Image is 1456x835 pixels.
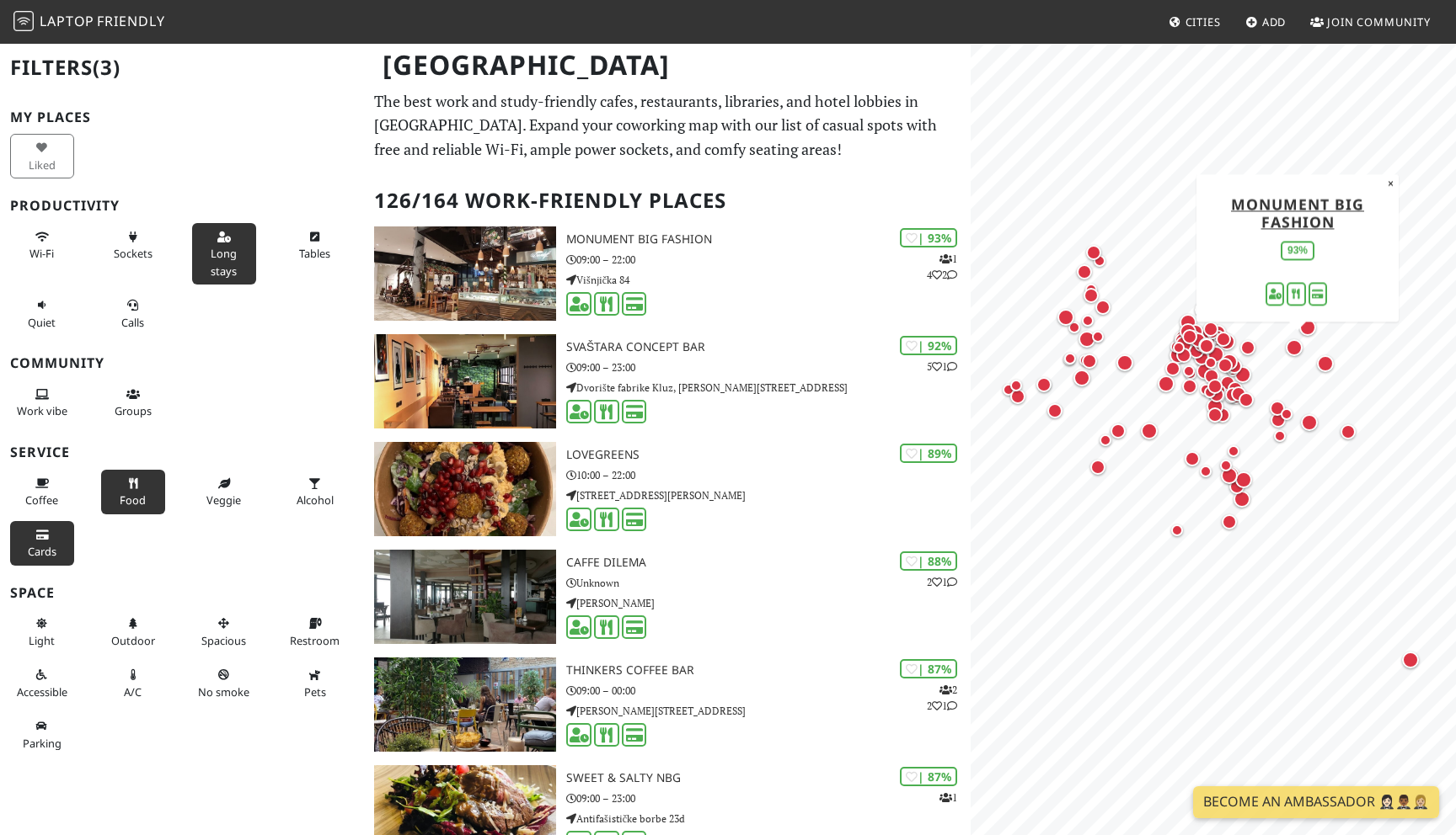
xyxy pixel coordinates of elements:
[101,291,165,336] button: Calls
[283,470,347,514] button: Alcohol
[1086,245,1108,267] div: Map marker
[10,444,354,460] h3: Service
[900,228,957,247] div: | 93%
[192,609,256,654] button: Spacious
[1218,358,1239,380] div: Map marker
[124,684,142,699] span: Air conditioned
[10,470,74,514] button: Coffee
[1191,332,1212,354] div: Map marker
[374,334,556,428] img: Svaštara Concept Bar
[1194,337,1216,359] div: Map marker
[566,448,971,462] h3: LoveGreens
[1175,330,1198,354] div: Map marker
[101,470,165,514] button: Food
[1141,423,1164,446] div: Map marker
[1092,331,1112,351] div: Map marker
[566,487,971,503] p: [STREET_ADDRESS][PERSON_NAME]
[1111,423,1132,445] div: Map marker
[566,252,971,268] p: 09:00 – 22:00
[23,736,62,751] span: Parking
[1003,384,1023,404] div: Map marker
[364,334,971,428] a: Svaštara Concept Bar | 92% 51 Svaštara Concept Bar 09:00 – 23:00 Dvorište fabrike Kluz, [PERSON_N...
[1207,407,1229,429] div: Map marker
[1234,491,1257,514] div: Map marker
[1182,329,1204,351] div: Map marker
[1262,14,1287,29] span: Add
[1183,365,1203,386] div: Map marker
[114,246,153,261] span: Power sockets
[1175,332,1198,356] div: Map marker
[1221,467,1245,491] div: Map marker
[111,633,155,648] span: Outdoor area
[283,661,347,705] button: Pets
[1175,336,1199,359] div: Map marker
[1094,255,1114,275] div: Map marker
[120,492,146,508] span: Food
[374,226,556,321] img: Monument Big Fashion
[1064,353,1084,373] div: Map marker
[192,223,256,285] button: Long stays
[1271,412,1293,434] div: Map marker
[192,470,256,514] button: Veggie
[299,246,330,261] span: Work-friendly tables
[374,657,556,752] img: Thinkers coffee bar
[10,198,354,214] h3: Productivity
[1170,341,1191,361] div: Map marker
[1227,364,1247,385] div: Map marker
[283,609,347,654] button: Restroom
[198,684,249,699] span: Smoke free
[566,771,971,785] h3: Sweet & Salty NBG
[1231,194,1364,231] a: Monument Big Fashion
[10,380,74,425] button: Work vibe
[97,12,164,30] span: Friendly
[1082,315,1102,335] div: Map marker
[566,380,971,396] p: Dvorište fabrike Kluz, [PERSON_NAME][STREET_ADDRESS]
[566,790,971,806] p: 09:00 – 23:00
[28,315,56,330] span: Quiet
[566,663,971,678] h3: Thinkers coffee bar
[1317,355,1341,379] div: Map marker
[364,550,971,644] a: Caffe Dilema | 88% 21 Caffe Dilema Unknown [PERSON_NAME]
[1200,384,1220,404] div: Map marker
[115,403,152,418] span: Group tables
[1225,387,1247,409] div: Map marker
[17,403,67,418] span: People working
[927,359,957,375] p: 5 1
[1084,288,1105,310] div: Map marker
[1047,403,1069,425] div: Map marker
[1158,375,1181,399] div: Map marker
[566,811,971,827] p: Antifašističke borbe 23d
[1189,343,1211,365] div: Map marker
[10,585,354,601] h3: Space
[566,272,971,288] p: Višnjička 84
[374,550,556,644] img: Caffe Dilema
[1079,331,1102,354] div: Map marker
[1274,430,1294,450] div: Map marker
[1057,309,1081,332] div: Map marker
[10,609,74,654] button: Light
[566,467,971,483] p: 10:00 – 22:00
[10,355,354,371] h3: Community
[1200,465,1220,486] div: Map marker
[1303,7,1437,37] a: Join Community
[10,42,354,93] h2: Filters
[93,53,120,81] span: (3)
[1221,354,1245,377] div: Map marker
[900,336,957,355] div: | 92%
[1341,424,1362,446] div: Map marker
[1204,386,1224,407] div: Map marker
[1100,434,1120,455] div: Map marker
[374,175,961,226] h2: 126/164 Work-Friendly Places
[1199,338,1221,360] div: Map marker
[1198,338,1222,361] div: Map marker
[939,790,957,806] p: 1
[1383,174,1399,193] button: Close popup
[201,633,246,648] span: Spacious
[101,661,165,705] button: A/C
[927,574,957,590] p: 2 1
[13,8,165,37] a: LaptopFriendly LaptopFriendly
[1077,264,1099,286] div: Map marker
[1227,359,1249,380] div: Map marker
[1301,414,1325,438] div: Map marker
[1182,379,1204,401] div: Map marker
